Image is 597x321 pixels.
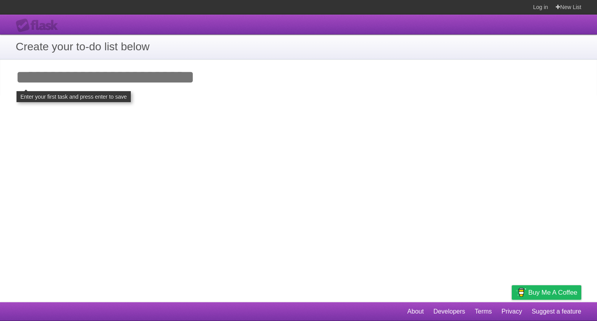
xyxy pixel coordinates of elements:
[516,286,526,299] img: Buy me a coffee
[502,304,522,319] a: Privacy
[528,286,577,299] span: Buy me a coffee
[475,304,492,319] a: Terms
[16,39,581,55] h1: Create your to-do list below
[433,304,465,319] a: Developers
[532,304,581,319] a: Suggest a feature
[16,18,63,33] div: Flask
[407,304,424,319] a: About
[512,285,581,300] a: Buy me a coffee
